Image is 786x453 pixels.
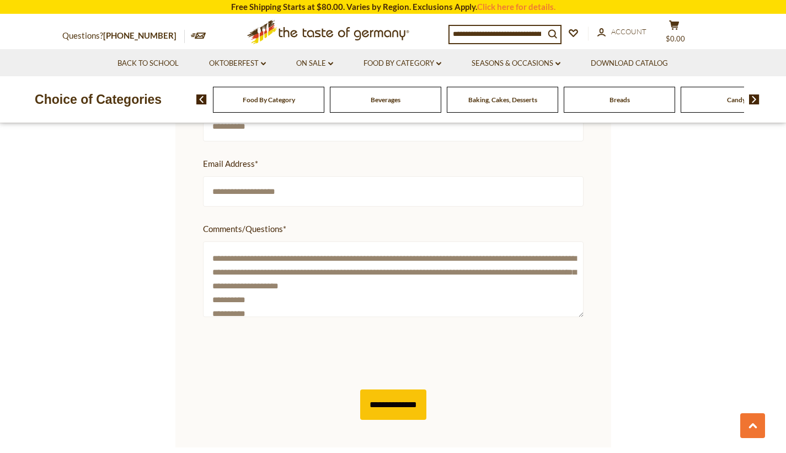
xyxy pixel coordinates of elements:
input: Email Address* [203,176,584,207]
span: Comments/Questions [203,222,578,236]
iframe: reCAPTCHA [203,333,371,376]
a: Seasons & Occasions [472,57,560,70]
textarea: Comments/Questions* [203,241,584,317]
button: $0.00 [658,20,691,48]
a: Account [597,26,646,38]
a: Oktoberfest [209,57,266,70]
span: Email Address [203,157,578,171]
a: On Sale [296,57,333,70]
a: Candy [727,96,746,104]
a: Food By Category [363,57,441,70]
img: next arrow [749,94,760,104]
p: Questions? [62,29,185,43]
a: Click here for details. [477,2,555,12]
a: Beverages [371,96,400,104]
img: previous arrow [196,94,207,104]
a: Breads [609,96,630,104]
a: Download Catalog [591,57,668,70]
a: Baking, Cakes, Desserts [468,96,537,104]
a: Food By Category [243,96,295,104]
span: $0.00 [666,34,685,43]
a: [PHONE_NUMBER] [103,30,177,40]
a: Back to School [117,57,179,70]
input: Phone Number [203,111,584,141]
span: Account [611,27,646,36]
